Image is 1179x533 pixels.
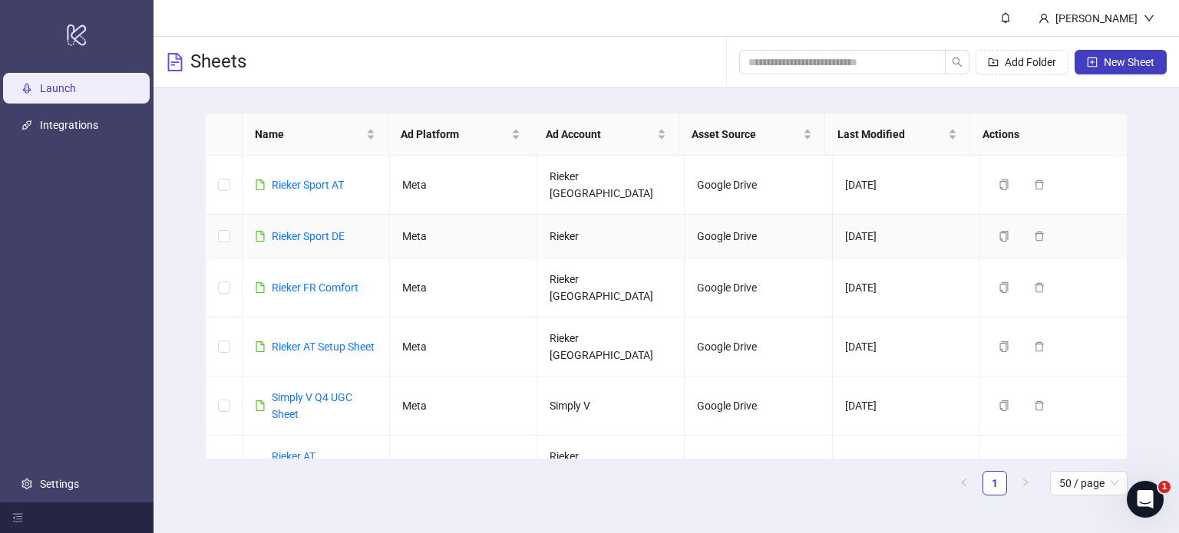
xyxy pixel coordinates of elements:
span: delete [1034,179,1045,190]
span: Ad Platform [401,126,509,143]
span: 50 / page [1059,472,1118,495]
div: [PERSON_NAME] [1049,10,1144,27]
span: copy [999,179,1009,190]
a: Launch [40,82,76,94]
td: [DATE] [833,317,980,377]
th: Actions [970,114,1116,156]
span: copy [999,231,1009,242]
td: Google Drive [685,258,832,317]
span: Ad Account [546,126,654,143]
span: file [255,231,266,242]
th: Name [243,114,388,156]
td: [DATE] [833,377,980,436]
td: [DATE] [833,156,980,215]
a: Integrations [40,119,98,131]
span: Asset Source [692,126,800,143]
button: left [952,471,976,495]
iframe: Intercom live chat [1127,481,1164,518]
td: [DATE] [833,215,980,258]
span: menu-fold [12,512,23,523]
span: Last Modified [837,126,946,143]
td: Meta [390,377,537,436]
span: New Sheet [1104,56,1154,68]
td: Meta [390,156,537,215]
span: delete [1034,231,1045,242]
span: folder-add [988,57,999,67]
a: 1 [983,472,1006,495]
td: [DATE] [833,436,980,495]
span: file [255,341,266,352]
li: Next Page [1013,471,1038,495]
th: Last Modified [825,114,971,156]
td: Google Drive [685,215,832,258]
span: file-text [166,53,184,71]
a: Rieker Sport AT [272,179,344,191]
th: Asset Source [679,114,825,156]
span: copy [999,282,1009,293]
td: Meta [390,436,537,495]
span: Add Folder [1005,56,1056,68]
span: delete [1034,341,1045,352]
td: Rieker [GEOGRAPHIC_DATA] [537,436,685,495]
span: plus-square [1087,57,1098,67]
td: Simply V [537,377,685,436]
a: Rieker AT [GEOGRAPHIC_DATA] [272,450,375,479]
td: Rieker [GEOGRAPHIC_DATA] [537,156,685,215]
td: Google Drive [685,317,832,377]
td: Google Drive [685,156,832,215]
span: file [255,400,266,411]
td: [DATE] [833,258,980,317]
td: Rieker [GEOGRAPHIC_DATA] [537,258,685,317]
li: Previous Page [952,471,976,495]
th: Ad Platform [388,114,534,156]
a: Settings [40,478,79,490]
td: Rieker [537,215,685,258]
a: Rieker FR Comfort [272,281,358,294]
li: 1 [982,471,1007,495]
span: delete [1034,400,1045,411]
td: Rieker [GEOGRAPHIC_DATA] [537,317,685,377]
span: file [255,179,266,190]
td: Google Drive [685,377,832,436]
span: copy [999,400,1009,411]
th: Ad Account [533,114,679,156]
span: down [1144,13,1154,24]
span: right [1021,478,1030,487]
span: user [1039,13,1049,24]
span: file [255,282,266,293]
span: search [952,57,963,67]
a: Simply V Q4 UGC Sheet [272,391,352,420]
span: bell [1000,12,1011,23]
td: Meta [390,258,537,317]
td: Google Drive [685,436,832,495]
td: Meta [390,215,537,258]
span: copy [999,341,1009,352]
span: Name [255,126,363,143]
button: right [1013,471,1038,495]
span: delete [1034,282,1045,293]
a: Rieker Sport DE [272,230,345,242]
span: left [959,478,969,487]
td: Meta [390,317,537,377]
a: Rieker AT Setup Sheet [272,341,375,353]
div: Page Size [1050,471,1128,495]
h3: Sheets [190,50,246,74]
button: Add Folder [976,50,1068,74]
button: New Sheet [1075,50,1167,74]
span: 1 [1158,481,1171,493]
